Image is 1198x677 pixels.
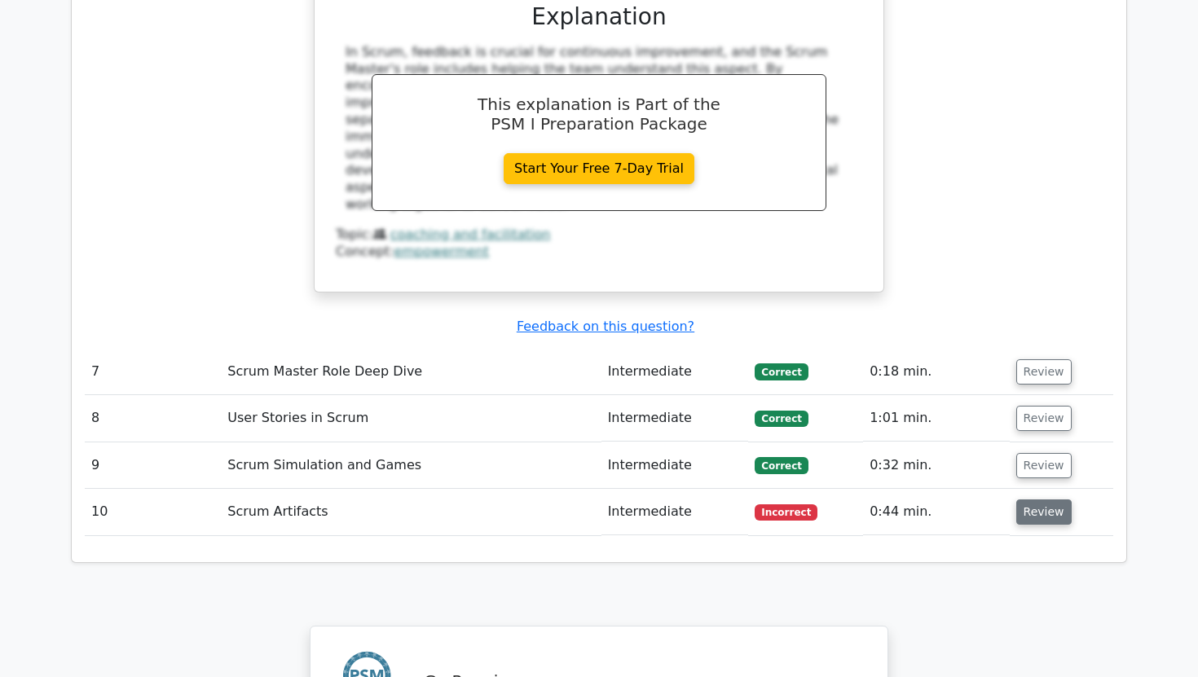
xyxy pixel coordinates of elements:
[85,442,221,489] td: 9
[601,442,749,489] td: Intermediate
[863,395,1009,442] td: 1:01 min.
[755,411,808,427] span: Correct
[221,489,601,535] td: Scrum Artifacts
[221,442,601,489] td: Scrum Simulation and Games
[1016,359,1072,385] button: Review
[390,226,551,242] a: coaching and facilitation
[863,489,1009,535] td: 0:44 min.
[221,349,601,395] td: Scrum Master Role Deep Dive
[755,457,808,473] span: Correct
[601,349,749,395] td: Intermediate
[346,3,852,31] h3: Explanation
[336,244,862,261] div: Concept:
[863,442,1009,489] td: 0:32 min.
[601,395,749,442] td: Intermediate
[755,363,808,380] span: Correct
[601,489,749,535] td: Intermediate
[504,153,694,184] a: Start Your Free 7-Day Trial
[1016,499,1072,525] button: Review
[336,226,862,244] div: Topic:
[221,395,601,442] td: User Stories in Scrum
[1016,453,1072,478] button: Review
[1016,406,1072,431] button: Review
[85,395,221,442] td: 8
[394,244,489,259] a: empowerment
[517,319,694,334] a: Feedback on this question?
[85,349,221,395] td: 7
[346,44,852,213] div: In Scrum, feedback is crucial for continuous improvement, and the Scrum Master's role includes he...
[755,504,817,521] span: Incorrect
[85,489,221,535] td: 10
[863,349,1009,395] td: 0:18 min.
